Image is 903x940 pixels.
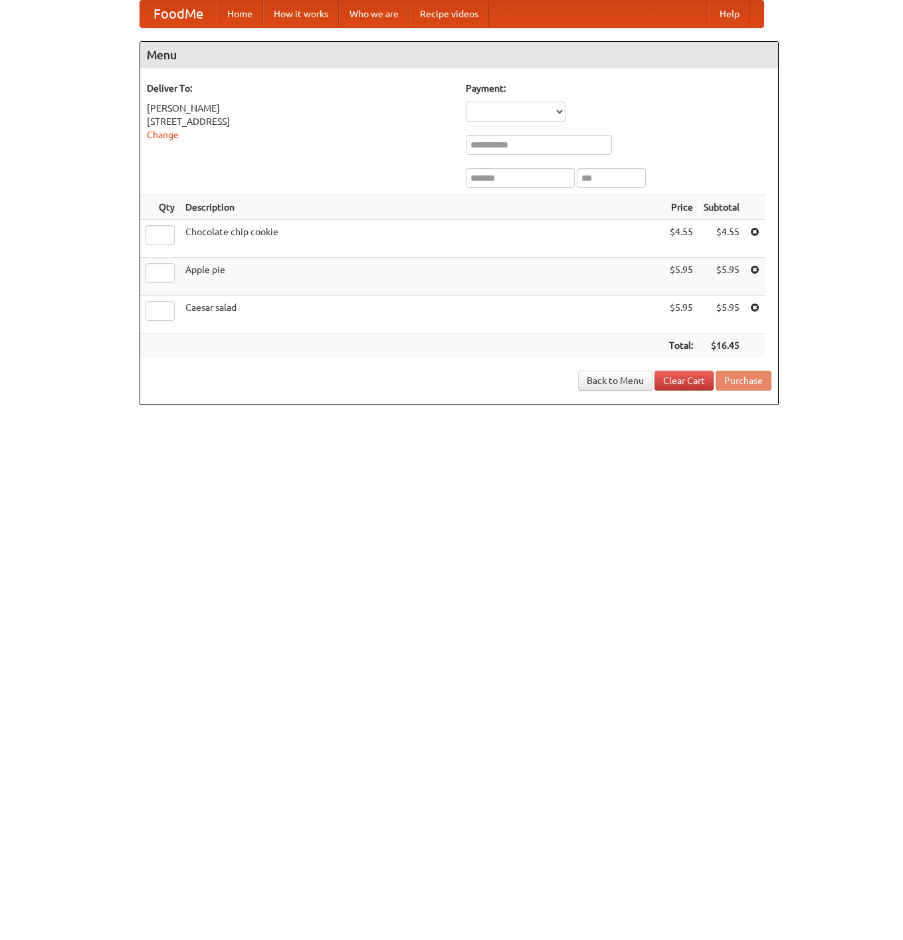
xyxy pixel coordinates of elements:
[664,296,698,333] td: $5.95
[578,371,652,391] a: Back to Menu
[409,1,489,27] a: Recipe videos
[180,195,664,220] th: Description
[664,333,698,358] th: Total:
[147,115,452,128] div: [STREET_ADDRESS]
[217,1,263,27] a: Home
[339,1,409,27] a: Who we are
[147,102,452,115] div: [PERSON_NAME]
[716,371,771,391] button: Purchase
[147,82,452,95] h5: Deliver To:
[698,296,745,333] td: $5.95
[698,258,745,296] td: $5.95
[698,195,745,220] th: Subtotal
[140,42,778,68] h4: Menu
[698,220,745,258] td: $4.55
[180,220,664,258] td: Chocolate chip cookie
[147,130,179,140] a: Change
[664,220,698,258] td: $4.55
[698,333,745,358] th: $16.45
[466,82,771,95] h5: Payment:
[140,1,217,27] a: FoodMe
[664,195,698,220] th: Price
[180,258,664,296] td: Apple pie
[140,195,180,220] th: Qty
[664,258,698,296] td: $5.95
[180,296,664,333] td: Caesar salad
[263,1,339,27] a: How it works
[654,371,714,391] a: Clear Cart
[709,1,750,27] a: Help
